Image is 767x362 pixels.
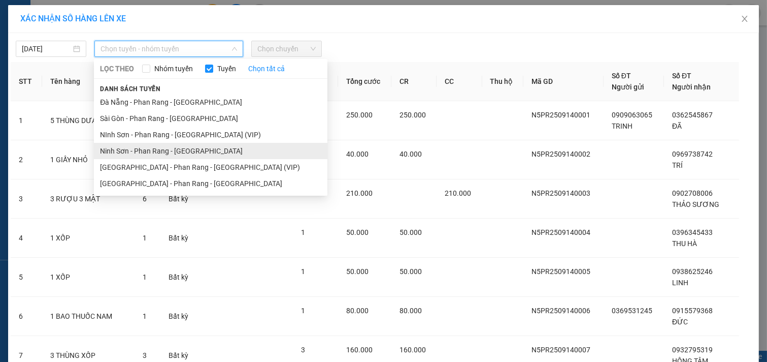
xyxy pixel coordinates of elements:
[346,189,373,197] span: 210.000
[94,110,327,127] li: Sài Gòn - Phan Rang - [GEOGRAPHIC_DATA]
[399,267,422,276] span: 50.000
[301,228,305,236] span: 1
[672,228,713,236] span: 0396345433
[346,267,369,276] span: 50.000
[612,307,652,315] span: 0369531245
[301,346,305,354] span: 3
[301,267,305,276] span: 1
[42,297,135,336] td: 1 BAO THUỐC NAM
[42,62,135,101] th: Tên hàng
[612,83,644,91] span: Người gửi
[672,122,682,130] span: ĐÃ
[160,179,199,219] td: Bất kỳ
[346,307,369,315] span: 80.000
[94,175,327,192] li: [GEOGRAPHIC_DATA] - Phan Rang - [GEOGRAPHIC_DATA]
[143,351,147,359] span: 3
[523,62,603,101] th: Mã GD
[213,63,240,74] span: Tuyến
[741,15,749,23] span: close
[399,307,422,315] span: 80.000
[11,140,42,179] td: 2
[11,179,42,219] td: 3
[85,48,140,61] li: (c) 2017
[672,72,691,80] span: Số ĐT
[160,297,199,336] td: Bất kỳ
[612,122,632,130] span: TRINH
[531,346,590,354] span: N5PR2509140007
[85,39,140,47] b: [DOMAIN_NAME]
[143,273,147,281] span: 1
[399,228,422,236] span: 50.000
[101,41,237,56] span: Chọn tuyến - nhóm tuyến
[672,267,713,276] span: 0938625246
[672,200,719,208] span: THẢO SƯƠNG
[231,46,238,52] span: down
[612,72,631,80] span: Số ĐT
[346,228,369,236] span: 50.000
[160,219,199,258] td: Bất kỳ
[672,189,713,197] span: 0902708006
[531,189,590,197] span: N5PR2509140003
[11,297,42,336] td: 6
[150,63,197,74] span: Nhóm tuyến
[42,101,135,140] td: 5 THÙNG DƯA LƯỚI
[257,41,316,56] span: Chọn chuyến
[13,66,45,113] b: Xe Đăng Nhân
[11,219,42,258] td: 4
[42,140,135,179] td: 1 GIẤY NHỎ
[94,159,327,175] li: [GEOGRAPHIC_DATA] - Phan Rang - [GEOGRAPHIC_DATA] (VIP)
[62,15,101,63] b: Gửi khách hàng
[42,219,135,258] td: 1 XỐP
[301,307,305,315] span: 1
[20,14,126,23] span: XÁC NHẬN SỐ HÀNG LÊN XE
[11,101,42,140] td: 1
[445,189,471,197] span: 210.000
[672,279,688,287] span: LINH
[730,5,759,34] button: Close
[11,62,42,101] th: STT
[338,62,391,101] th: Tổng cước
[531,307,590,315] span: N5PR2509140006
[248,63,285,74] a: Chọn tất cả
[531,150,590,158] span: N5PR2509140002
[437,62,482,101] th: CC
[94,94,327,110] li: Đà Nẵng - Phan Rang - [GEOGRAPHIC_DATA]
[531,111,590,119] span: N5PR2509140001
[672,318,688,326] span: ĐỨC
[672,111,713,119] span: 0362545867
[100,63,134,74] span: LỌC THEO
[11,258,42,297] td: 5
[531,228,590,236] span: N5PR2509140004
[94,143,327,159] li: Ninh Sơn - Phan Rang - [GEOGRAPHIC_DATA]
[672,161,683,169] span: TRÍ
[672,83,711,91] span: Người nhận
[143,312,147,320] span: 1
[42,258,135,297] td: 1 XỐP
[391,62,437,101] th: CR
[399,346,426,354] span: 160.000
[110,13,135,37] img: logo.jpg
[612,111,652,119] span: 0909063065
[346,346,373,354] span: 160.000
[672,239,697,248] span: THU HÀ
[399,111,426,119] span: 250.000
[143,195,147,203] span: 6
[346,111,373,119] span: 250.000
[143,234,147,242] span: 1
[94,84,166,94] span: Danh sách tuyến
[399,150,422,158] span: 40.000
[672,346,713,354] span: 0932795319
[42,179,135,219] td: 3 RƯỢU 3 MẬT
[672,307,713,315] span: 0915579368
[531,267,590,276] span: N5PR2509140005
[160,258,199,297] td: Bất kỳ
[346,150,369,158] span: 40.000
[482,62,524,101] th: Thu hộ
[672,150,713,158] span: 0969738742
[94,127,327,143] li: NInh Sơn - Phan Rang - [GEOGRAPHIC_DATA] (VIP)
[22,43,71,54] input: 14/09/2025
